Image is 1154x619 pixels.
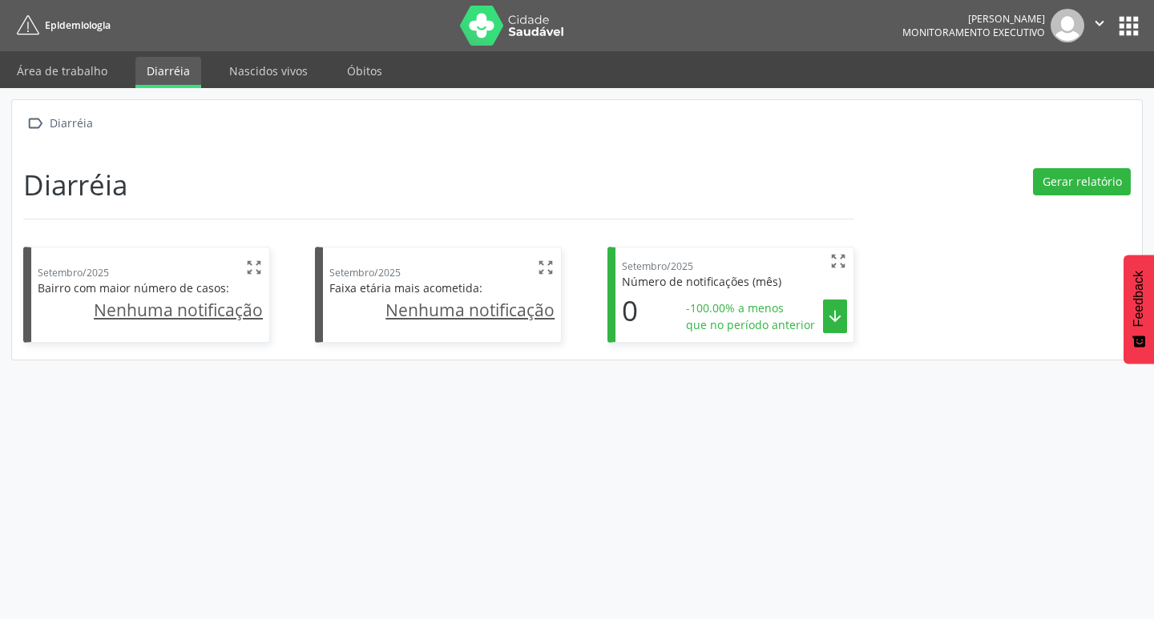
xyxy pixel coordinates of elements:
span: que no período anterior [686,316,815,333]
span: -100.00% a menos [686,299,815,316]
button: Gerar relatório [1033,168,1131,195]
h1: 0 [622,294,638,328]
a: Área de trabalho [6,57,119,85]
u: Nenhuma notificação [385,299,555,321]
span: Monitoramento Executivo [902,26,1045,39]
i:  [23,111,46,135]
div: Setembro/2025  Bairro com maior número de casos: Nenhuma notificação [23,247,270,343]
button:  [1084,9,1115,42]
a:  Diarréia [23,111,95,135]
span: Faixa etária mais acometida: [329,280,482,295]
button: apps [1115,12,1143,40]
a: Diarréia [135,57,201,88]
u: Nenhuma notificação [94,299,263,321]
i:  [826,307,844,325]
img: img [1051,9,1084,42]
span: Número de notificações (mês) [622,274,781,289]
div: Diarréia [46,111,95,135]
button: Feedback - Mostrar pesquisa [1124,255,1154,364]
div: [PERSON_NAME] [902,12,1045,26]
span: Setembro/2025 [622,259,693,273]
span: Setembro/2025 [38,266,109,279]
i:  [1091,14,1108,32]
span: Setembro/2025 [329,266,401,279]
span: Epidemiologia [45,18,111,32]
div: Setembro/2025  Número de notificações (mês) 0 -100.00% a menos que no período anterior  [607,247,854,343]
a: Nascidos vivos [218,57,319,85]
span: Feedback [1132,271,1146,327]
i:  [245,259,263,276]
i:  [829,252,847,270]
i:  [537,259,555,276]
a: Epidemiologia [11,12,111,38]
a: Óbitos [336,57,393,85]
h1: Diarréia [23,168,127,202]
div: Setembro/2025  Faixa etária mais acometida: Nenhuma notificação [315,247,562,343]
span: Bairro com maior número de casos: [38,280,229,295]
